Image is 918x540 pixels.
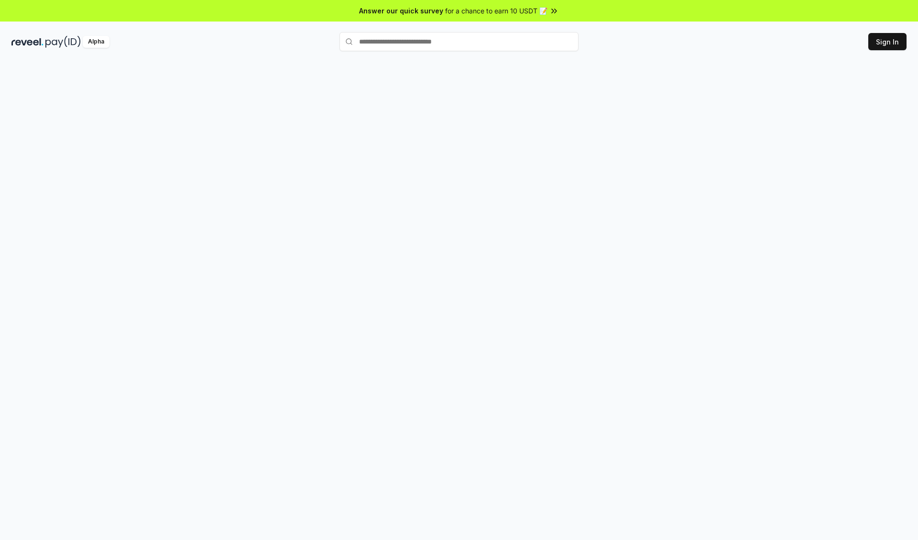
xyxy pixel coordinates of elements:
img: reveel_dark [11,36,44,48]
span: Answer our quick survey [359,6,443,16]
span: for a chance to earn 10 USDT 📝 [445,6,547,16]
button: Sign In [868,33,907,50]
img: pay_id [45,36,81,48]
div: Alpha [83,36,109,48]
